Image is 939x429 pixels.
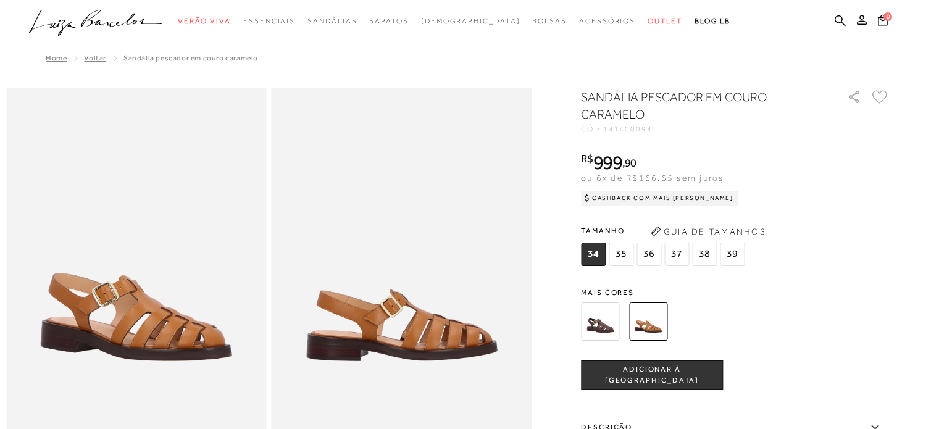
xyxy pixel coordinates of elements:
a: Voltar [84,54,106,62]
a: noSubCategoriesText [243,10,295,33]
span: 39 [720,243,745,266]
a: BLOG LB [695,10,730,33]
div: Cashback com Mais [PERSON_NAME] [581,191,738,206]
a: Home [46,54,67,62]
span: Essenciais [243,17,295,25]
span: Acessórios [579,17,635,25]
span: Sandálias [307,17,357,25]
span: [DEMOGRAPHIC_DATA] [421,17,520,25]
span: SANDÁLIA PESCADOR EM COURO CARAMELO [123,54,258,62]
button: Guia de Tamanhos [646,222,770,241]
a: noSubCategoriesText [648,10,682,33]
button: ADICIONAR À [GEOGRAPHIC_DATA] [581,360,723,390]
i: R$ [581,153,593,164]
a: noSubCategoriesText [307,10,357,33]
img: SANDÁLIA PESCADOR EM COURO CAFÉ [581,302,619,341]
span: 90 [625,156,636,169]
span: Tamanho [581,222,748,240]
span: BLOG LB [695,17,730,25]
span: Mais cores [581,289,890,296]
a: noSubCategoriesText [579,10,635,33]
a: noSubCategoriesText [178,10,231,33]
span: 999 [593,151,622,173]
h1: SANDÁLIA PESCADOR EM COURO CARAMELO [581,88,812,123]
a: noSubCategoriesText [369,10,408,33]
a: noSubCategoriesText [421,10,520,33]
img: SANDÁLIA PESCADOR EM COURO CARAMELO [629,302,667,341]
span: Outlet [648,17,682,25]
span: Verão Viva [178,17,231,25]
span: ou 6x de R$166,65 sem juros [581,173,724,183]
div: CÓD: [581,125,828,133]
span: 0 [883,12,892,21]
span: 34 [581,243,606,266]
span: 141400094 [603,125,653,133]
span: 37 [664,243,689,266]
button: 0 [874,14,891,30]
i: , [622,157,636,169]
span: 35 [609,243,633,266]
span: Bolsas [532,17,567,25]
a: noSubCategoriesText [532,10,567,33]
span: Sapatos [369,17,408,25]
span: 38 [692,243,717,266]
span: 36 [636,243,661,266]
span: ADICIONAR À [GEOGRAPHIC_DATA] [582,364,722,386]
